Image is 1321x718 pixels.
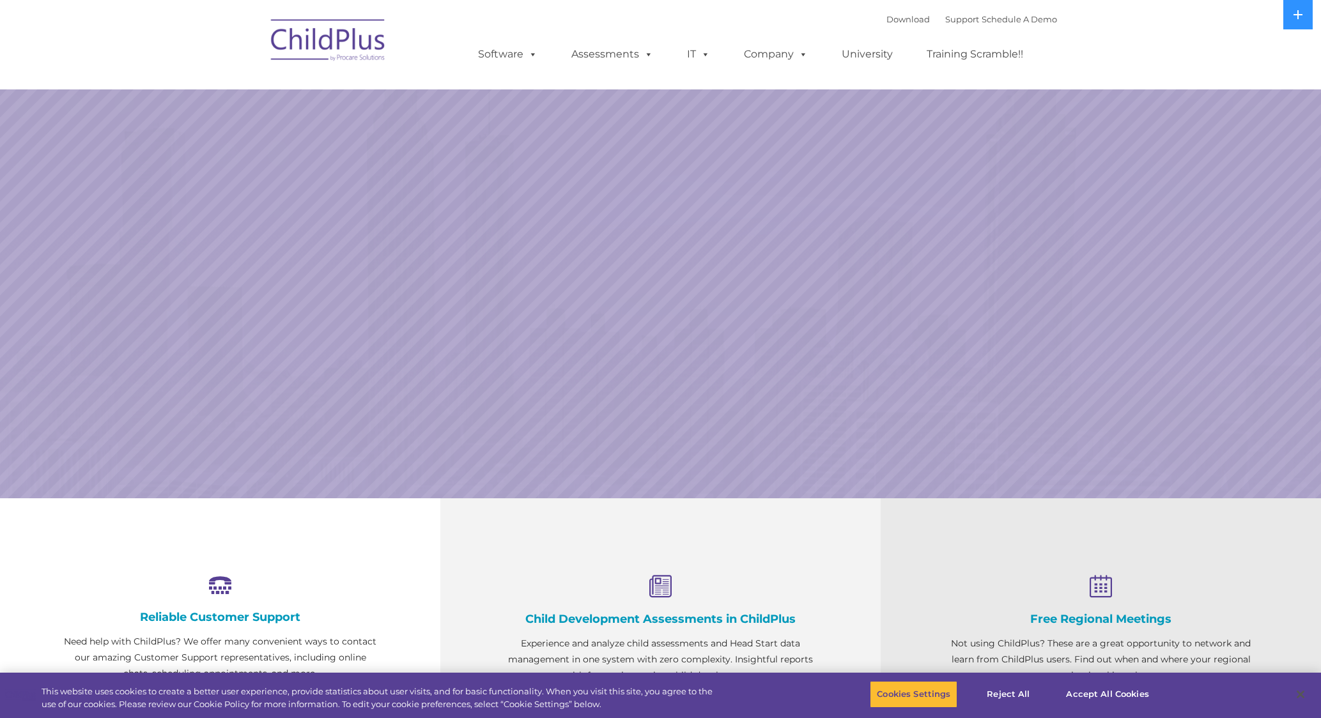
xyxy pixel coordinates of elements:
[886,14,930,24] a: Download
[945,636,1257,684] p: Not using ChildPlus? These are a great opportunity to network and learn from ChildPlus users. Fin...
[898,393,1117,452] a: Learn More
[886,14,1057,24] font: |
[968,681,1048,708] button: Reject All
[674,42,723,67] a: IT
[559,42,666,67] a: Assessments
[982,14,1057,24] a: Schedule A Demo
[914,42,1036,67] a: Training Scramble!!
[64,634,376,682] p: Need help with ChildPlus? We offer many convenient ways to contact our amazing Customer Support r...
[829,42,906,67] a: University
[1059,681,1155,708] button: Accept All Cookies
[1286,680,1315,708] button: Close
[945,14,979,24] a: Support
[731,42,821,67] a: Company
[42,685,727,710] div: This website uses cookies to create a better user experience, provide statistics about user visit...
[504,636,817,684] p: Experience and analyze child assessments and Head Start data management in one system with zero c...
[945,612,1257,626] h4: Free Regional Meetings
[465,42,550,67] a: Software
[504,612,817,626] h4: Child Development Assessments in ChildPlus
[64,610,376,624] h4: Reliable Customer Support
[870,681,957,708] button: Cookies Settings
[265,10,392,74] img: ChildPlus by Procare Solutions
